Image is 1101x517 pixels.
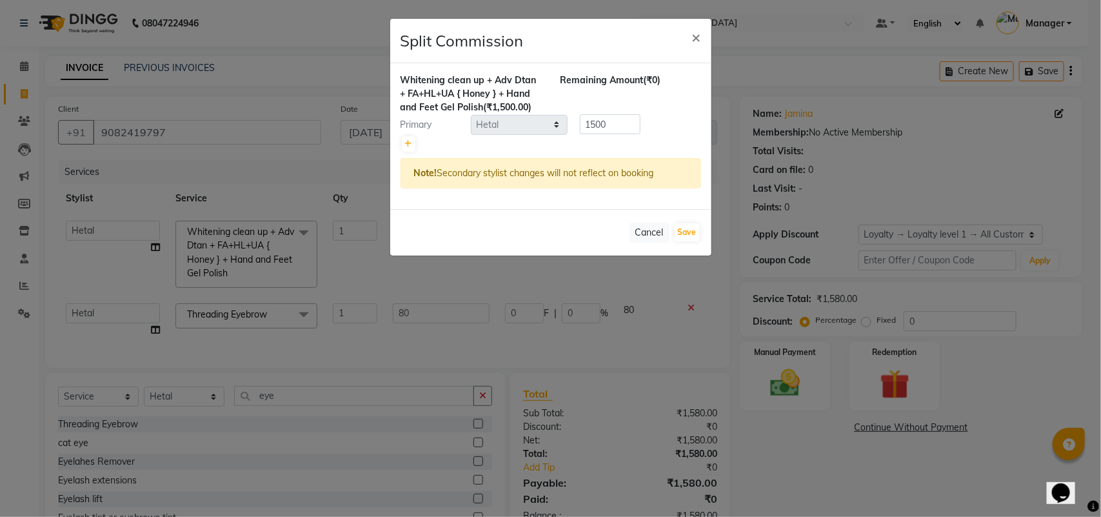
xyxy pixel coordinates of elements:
[1047,465,1088,504] iframe: chat widget
[414,167,437,179] strong: Note!
[401,29,524,52] h4: Split Commission
[644,74,661,86] span: (₹0)
[675,223,700,241] button: Save
[401,158,701,188] div: Secondary stylist changes will not reflect on booking
[682,19,711,55] button: Close
[484,101,532,113] span: (₹1,500.00)
[560,74,644,86] span: Remaining Amount
[401,74,537,113] span: Whitening clean up + Adv Dtan + FA+HL+UA { Honey } + Hand and Feet Gel Polish
[692,27,701,46] span: ×
[391,118,471,132] div: Primary
[630,223,670,243] button: Cancel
